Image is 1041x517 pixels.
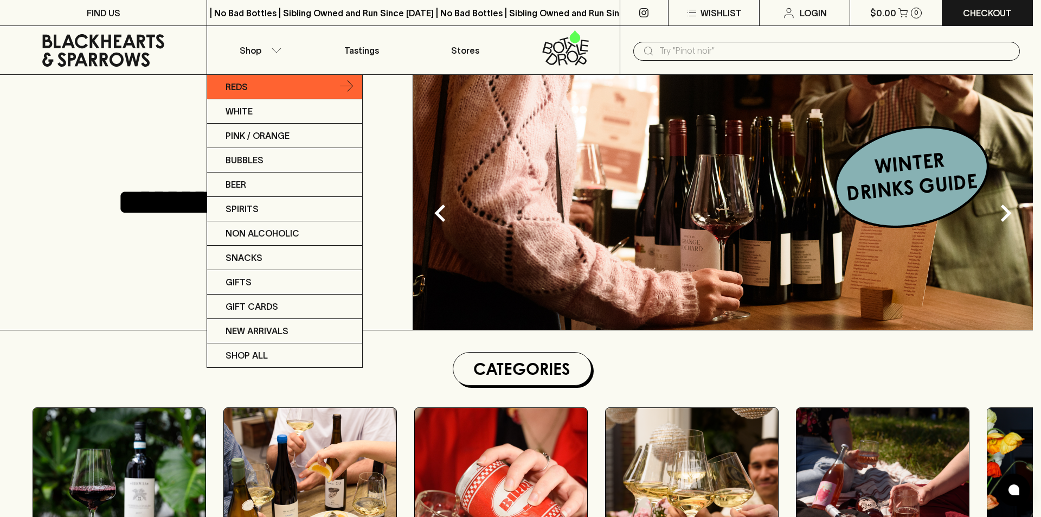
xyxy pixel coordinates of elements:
[207,221,362,246] a: Non Alcoholic
[207,173,362,197] a: Beer
[226,129,290,142] p: Pink / Orange
[226,324,288,337] p: New Arrivals
[226,227,299,240] p: Non Alcoholic
[207,319,362,343] a: New Arrivals
[207,148,362,173] a: Bubbles
[226,349,268,362] p: SHOP ALL
[226,178,246,191] p: Beer
[226,300,278,313] p: Gift Cards
[226,276,252,289] p: Gifts
[226,80,248,93] p: Reds
[1008,484,1019,495] img: bubble-icon
[207,343,362,367] a: SHOP ALL
[207,197,362,221] a: Spirits
[207,295,362,319] a: Gift Cards
[207,246,362,270] a: Snacks
[226,251,262,264] p: Snacks
[207,99,362,124] a: White
[226,154,264,167] p: Bubbles
[207,124,362,148] a: Pink / Orange
[207,270,362,295] a: Gifts
[226,105,253,118] p: White
[207,75,362,99] a: Reds
[226,202,259,215] p: Spirits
